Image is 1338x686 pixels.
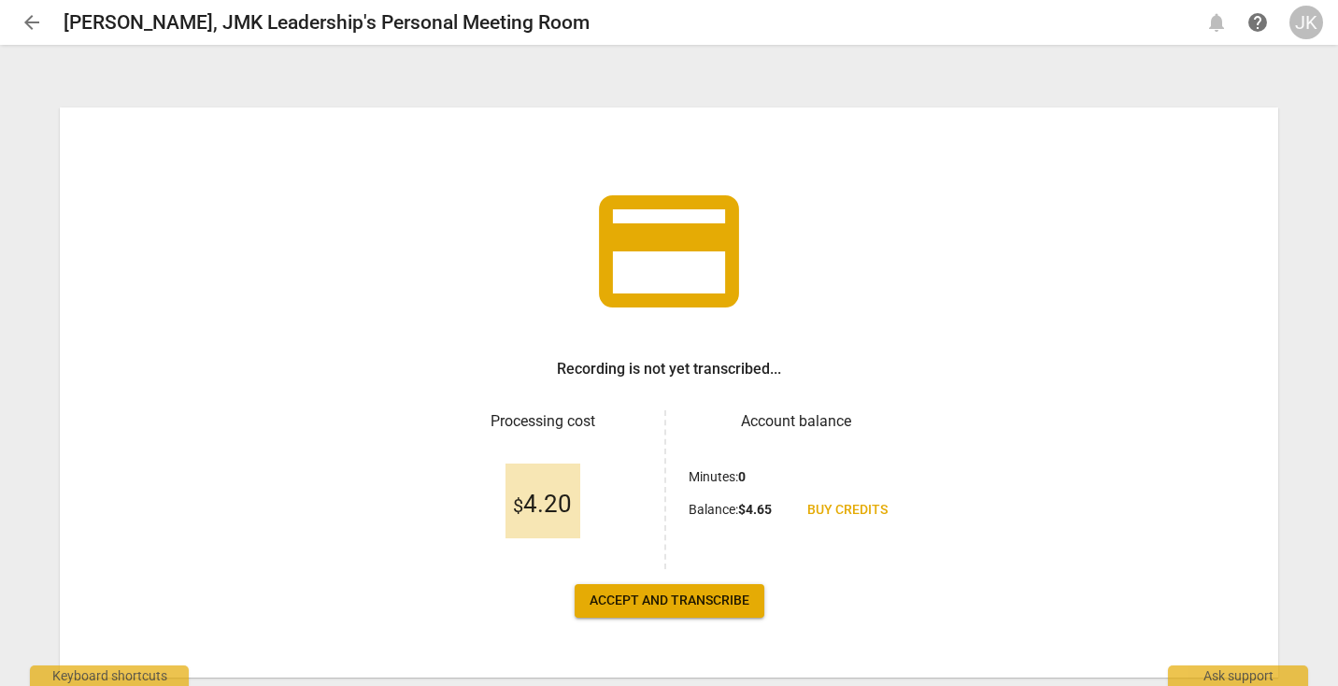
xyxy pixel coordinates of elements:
[807,501,888,520] span: Buy credits
[513,491,572,519] span: 4.20
[1246,11,1269,34] span: help
[435,410,649,433] h3: Processing cost
[575,584,764,618] button: Accept and transcribe
[738,469,746,484] b: 0
[590,592,749,610] span: Accept and transcribe
[689,500,772,520] p: Balance :
[689,467,746,487] p: Minutes :
[792,493,903,527] a: Buy credits
[557,358,781,380] h3: Recording is not yet transcribed...
[689,410,903,433] h3: Account balance
[738,502,772,517] b: $ 4.65
[30,665,189,686] div: Keyboard shortcuts
[513,494,523,517] span: $
[64,11,590,35] h2: [PERSON_NAME], JMK Leadership's Personal Meeting Room
[585,167,753,336] span: credit_card
[1168,665,1308,686] div: Ask support
[1289,6,1323,39] button: JK
[21,11,43,34] span: arrow_back
[1241,6,1274,39] a: Help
